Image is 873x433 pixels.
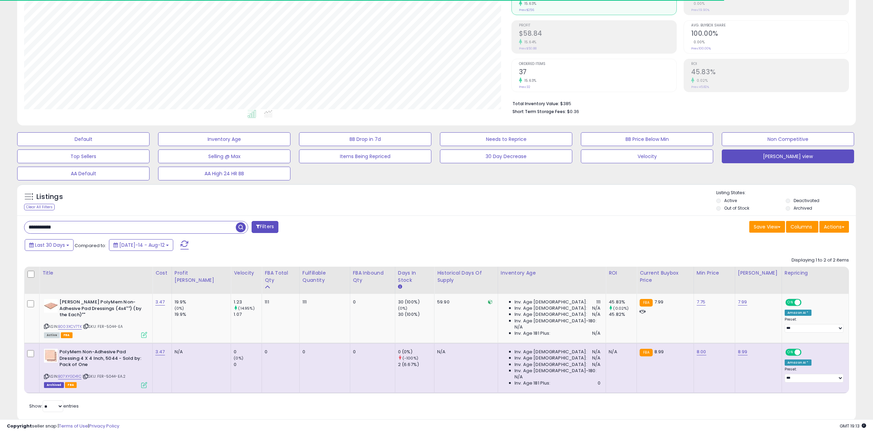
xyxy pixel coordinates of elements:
span: N/A [592,355,600,361]
button: Needs to Reprice [440,132,572,146]
div: Title [42,269,150,277]
div: Amazon AI * [785,359,811,366]
h2: 100.00% [691,30,849,39]
small: Days In Stock. [398,284,402,290]
small: 15.63% [522,78,537,83]
li: $385 [512,99,844,107]
span: FBA [61,332,73,338]
strong: Copyright [7,423,32,429]
span: Avg. Buybox Share [691,24,849,27]
button: Default [17,132,150,146]
button: BB Price Below Min [581,132,713,146]
div: FBA inbound Qty [353,269,392,284]
small: 0.00% [691,40,705,45]
label: Active [724,198,737,203]
span: Profit [519,24,676,27]
label: Out of Stock [724,205,749,211]
button: AA Default [17,167,150,180]
button: AA High 24 HR BB [158,167,290,180]
div: Clear All Filters [24,204,55,210]
span: | SKU: FER-5044-EA.2 [82,374,125,379]
div: 0 [265,349,294,355]
small: FBA [640,299,652,307]
span: 0 [598,380,600,386]
span: Inv. Age [DEMOGRAPHIC_DATA]: [515,299,587,305]
div: 0 [302,349,345,355]
a: 7.75 [697,299,706,306]
small: (0%) [175,306,184,311]
img: 41TcUv+9J7L._SL40_.jpg [44,349,58,363]
div: Fulfillable Quantity [302,269,347,284]
span: Inv. Age [DEMOGRAPHIC_DATA]-180: [515,368,597,374]
div: 0 [353,349,390,355]
small: FBA [640,349,652,356]
div: Current Buybox Price [640,269,691,284]
small: 15.64% [522,40,537,45]
div: 111 [265,299,294,305]
span: Last 30 Days [35,242,65,248]
div: 45.83% [609,299,637,305]
a: 3.47 [155,348,165,355]
div: Preset: [785,317,843,333]
a: B003XCV7TK [58,324,82,330]
div: Repricing [785,269,846,277]
span: $0.36 [567,108,579,115]
span: [DATE]-14 - Aug-12 [119,242,165,248]
div: FBA Total Qty [265,269,296,284]
b: Total Inventory Value: [512,101,559,107]
small: (14.95%) [238,306,254,311]
div: 0 [353,299,390,305]
label: Archived [794,205,812,211]
span: Inv. Age 181 Plus: [515,330,551,336]
div: ASIN: [44,299,147,337]
span: Inv. Age [DEMOGRAPHIC_DATA]: [515,311,587,318]
a: 8.99 [738,348,748,355]
span: Inv. Age 181 Plus: [515,380,551,386]
div: N/A [175,349,225,355]
span: N/A [592,330,600,336]
span: N/A [592,362,600,368]
span: Inv. Age [DEMOGRAPHIC_DATA]: [515,355,587,361]
div: N/A [437,349,493,355]
button: Non Competitive [722,132,854,146]
div: N/A [609,349,631,355]
span: Columns [791,223,812,230]
span: All listings currently available for purchase on Amazon [44,332,60,338]
span: Inv. Age [DEMOGRAPHIC_DATA]: [515,349,587,355]
button: Last 30 Days [25,239,74,251]
div: 30 (100%) [398,311,434,318]
button: Selling @ Max [158,149,290,163]
div: Velocity [234,269,259,277]
div: 30 (100%) [398,299,434,305]
div: Inventory Age [501,269,603,277]
span: ON [786,300,795,306]
small: (0%) [398,306,408,311]
div: Preset: [785,367,843,382]
div: Historical Days Of Supply [437,269,495,284]
div: 2 (6.67%) [398,362,434,368]
h2: $58.84 [519,30,676,39]
button: Columns [786,221,818,233]
div: Amazon AI * [785,310,811,316]
a: 7.99 [738,299,747,306]
a: Privacy Policy [89,423,119,429]
small: Prev: 19.90% [691,8,709,12]
button: BB Drop in 7d [299,132,431,146]
span: OFF [800,349,811,355]
button: Save View [749,221,785,233]
div: ROI [609,269,634,277]
span: Ordered Items [519,62,676,66]
span: Inv. Age [DEMOGRAPHIC_DATA]: [515,305,587,311]
span: 2025-09-12 19:13 GMT [840,423,866,429]
div: seller snap | | [7,423,119,430]
span: Inv. Age [DEMOGRAPHIC_DATA]-180: [515,318,597,324]
small: 0.00% [691,1,705,6]
b: Short Term Storage Fees: [512,109,566,114]
button: Inventory Age [158,132,290,146]
button: 30 Day Decrease [440,149,572,163]
div: 0 (0%) [398,349,434,355]
span: N/A [515,374,523,380]
label: Deactivated [794,198,819,203]
a: 3.47 [155,299,165,306]
div: 0 [234,349,262,355]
